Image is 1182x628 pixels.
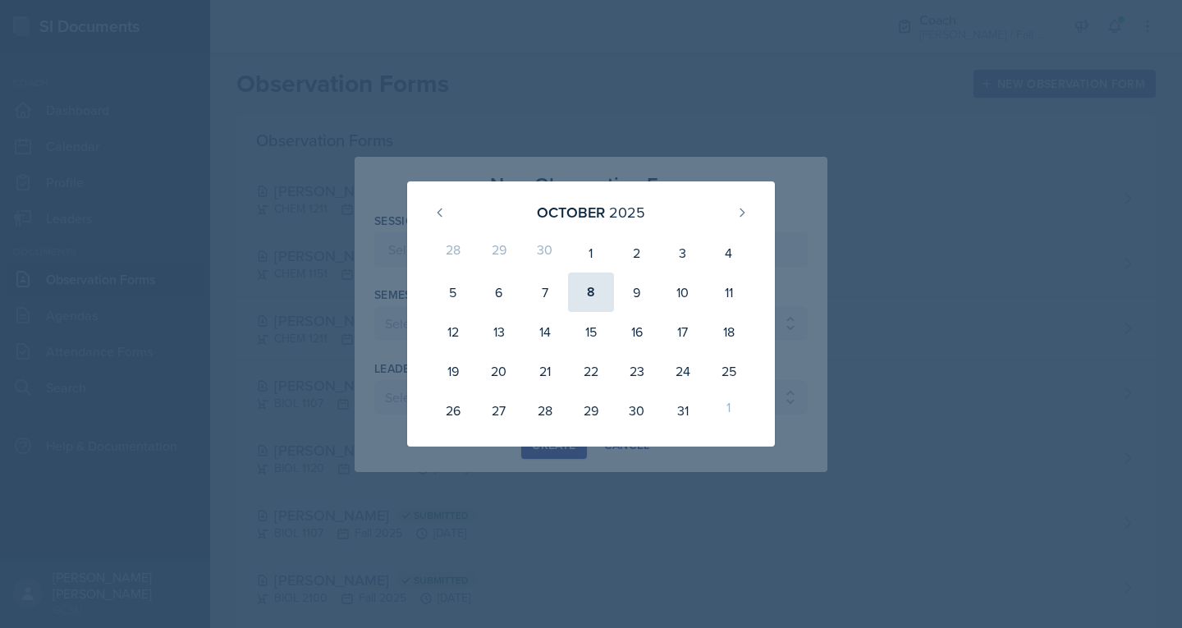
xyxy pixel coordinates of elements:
[568,233,614,273] div: 1
[706,312,752,351] div: 18
[522,391,568,430] div: 28
[706,273,752,312] div: 11
[609,201,645,223] div: 2025
[614,233,660,273] div: 2
[568,312,614,351] div: 15
[522,312,568,351] div: 14
[430,312,476,351] div: 12
[568,351,614,391] div: 22
[614,391,660,430] div: 30
[537,201,605,223] div: October
[660,391,706,430] div: 31
[706,233,752,273] div: 4
[430,273,476,312] div: 5
[522,273,568,312] div: 7
[522,351,568,391] div: 21
[614,351,660,391] div: 23
[660,312,706,351] div: 17
[476,391,522,430] div: 27
[430,391,476,430] div: 26
[568,273,614,312] div: 8
[476,273,522,312] div: 6
[476,312,522,351] div: 13
[522,233,568,273] div: 30
[614,312,660,351] div: 16
[476,351,522,391] div: 20
[568,391,614,430] div: 29
[476,233,522,273] div: 29
[660,233,706,273] div: 3
[706,391,752,430] div: 1
[614,273,660,312] div: 9
[706,351,752,391] div: 25
[660,351,706,391] div: 24
[430,233,476,273] div: 28
[660,273,706,312] div: 10
[430,351,476,391] div: 19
